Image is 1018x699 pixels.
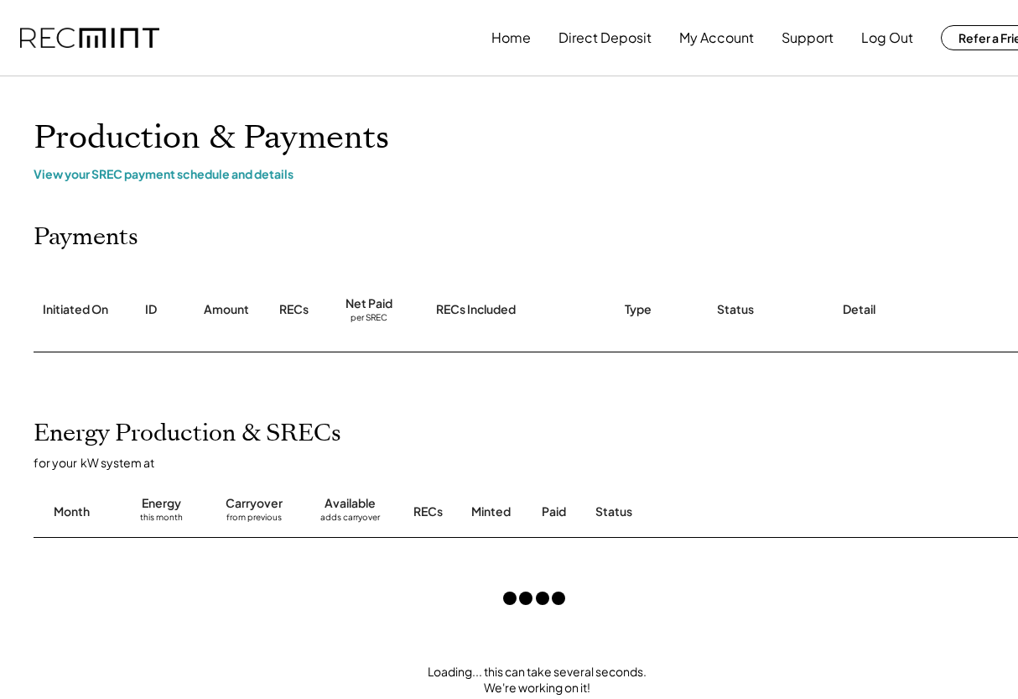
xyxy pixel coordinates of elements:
div: Minted [471,503,511,520]
div: Detail [843,301,875,318]
img: recmint-logotype%403x.png [20,28,159,49]
div: this month [140,512,183,529]
div: Status [595,503,880,520]
h2: Payments [34,223,138,252]
button: Direct Deposit [558,21,652,55]
div: Month [54,503,90,520]
div: adds carryover [320,512,380,529]
button: Home [491,21,531,55]
button: My Account [679,21,754,55]
div: Energy [142,495,181,512]
div: RECs [413,503,443,520]
div: Available [325,495,376,512]
div: RECs [279,301,309,318]
div: from previous [226,512,282,529]
div: Status [717,301,754,318]
h2: Energy Production & SRECs [34,420,341,448]
div: per SREC [351,312,387,325]
div: Type [625,301,652,318]
div: Paid [542,503,566,520]
div: Amount [204,301,249,318]
div: Net Paid [345,295,392,312]
div: Carryover [226,495,283,512]
div: ID [145,301,157,318]
button: Log Out [861,21,913,55]
button: Support [782,21,834,55]
div: Initiated On [43,301,108,318]
div: RECs Included [436,301,516,318]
